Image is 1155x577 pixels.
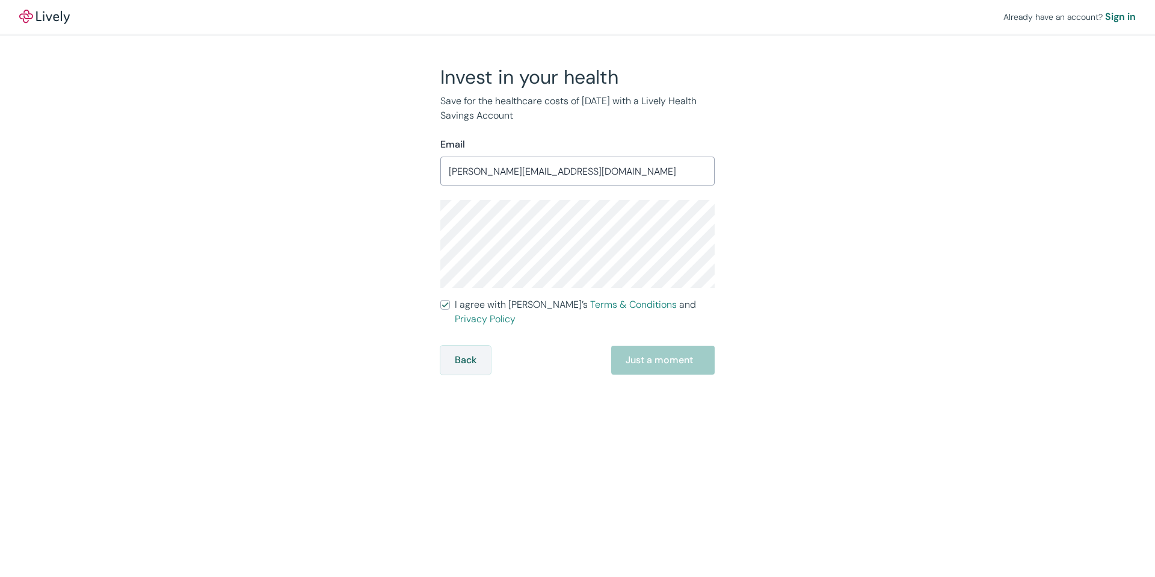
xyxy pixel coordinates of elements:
[19,10,70,24] img: Lively
[440,65,715,89] h2: Invest in your health
[440,137,465,152] label: Email
[440,94,715,123] p: Save for the healthcare costs of [DATE] with a Lively Health Savings Account
[455,298,715,326] span: I agree with [PERSON_NAME]’s and
[590,298,677,311] a: Terms & Conditions
[440,346,491,375] button: Back
[1105,10,1136,24] a: Sign in
[1003,10,1136,24] div: Already have an account?
[455,313,516,325] a: Privacy Policy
